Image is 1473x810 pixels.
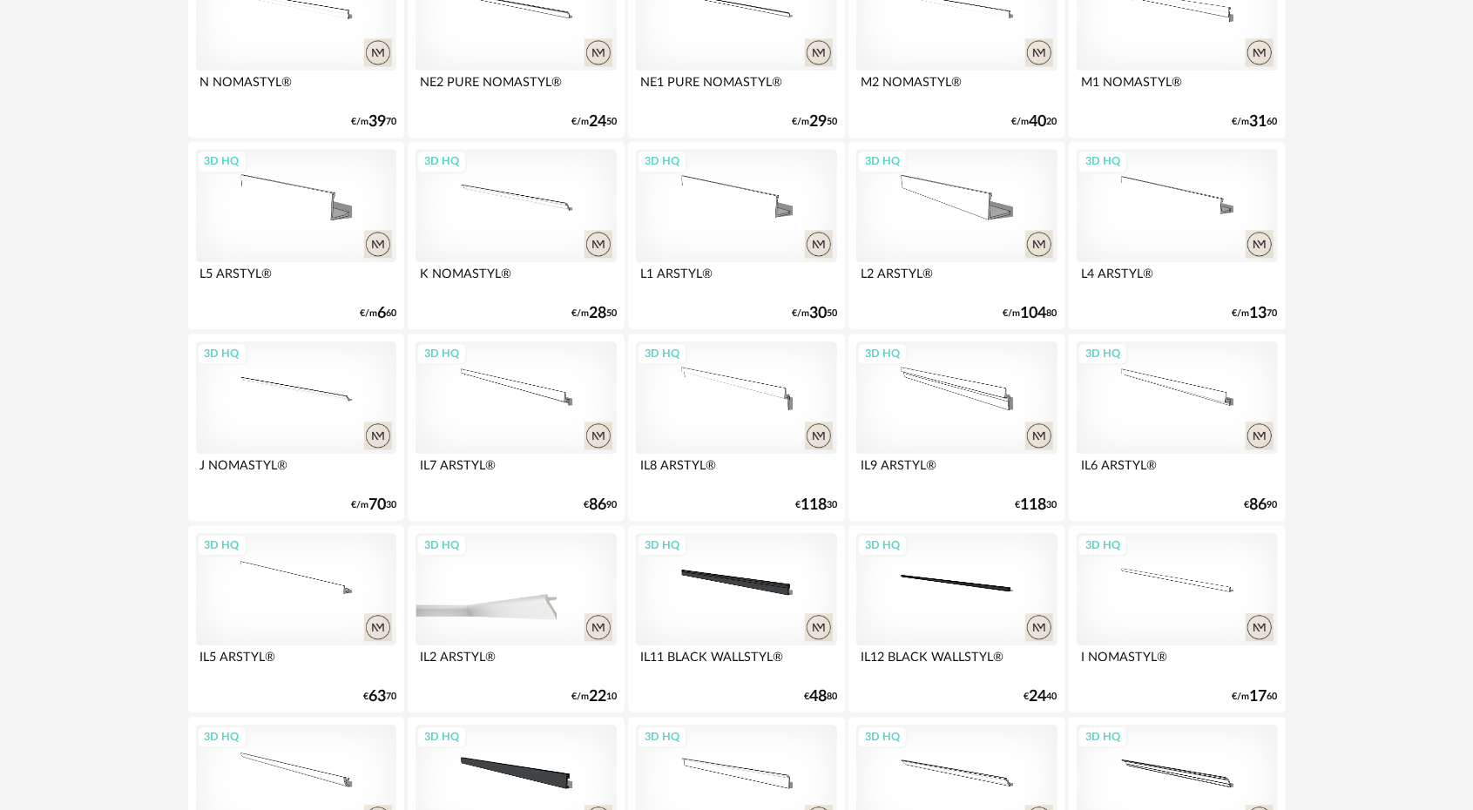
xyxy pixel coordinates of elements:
a: 3D HQ IL6 ARSTYL® €8690 [1069,334,1285,522]
div: € 30 [1016,499,1057,511]
div: €/m 50 [571,116,617,128]
div: IL12 BLACK WALLSTYL® [856,645,1057,680]
div: I NOMASTYL® [1077,645,1277,680]
span: 28 [589,307,606,320]
div: €/m 70 [1233,307,1278,320]
div: NE1 PURE NOMASTYL® [636,71,836,105]
div: €/m 70 [351,116,396,128]
div: 3D HQ [416,342,467,365]
span: 40 [1030,116,1047,128]
div: M2 NOMASTYL® [856,71,1057,105]
a: 3D HQ I NOMASTYL® €/m1760 [1069,525,1285,713]
a: 3D HQ L4 ARSTYL® €/m1370 [1069,141,1285,329]
span: 24 [589,116,606,128]
a: 3D HQ L1 ARSTYL® €/m3050 [628,141,844,329]
span: 39 [368,116,386,128]
div: 3D HQ [1078,726,1128,748]
div: €/m 50 [571,307,617,320]
span: 31 [1250,116,1267,128]
span: 86 [589,499,606,511]
div: €/m 60 [1233,116,1278,128]
div: € 30 [795,499,837,511]
span: 22 [589,691,606,703]
div: €/m 60 [1233,691,1278,703]
div: L1 ARSTYL® [636,262,836,297]
span: 24 [1030,691,1047,703]
a: 3D HQ IL8 ARSTYL® €11830 [628,334,844,522]
a: 3D HQ IL11 BLACK WALLSTYL® €4880 [628,525,844,713]
div: 3D HQ [857,150,908,172]
span: 70 [368,499,386,511]
span: 6 [377,307,386,320]
div: K NOMASTYL® [416,262,616,297]
div: 3D HQ [637,342,687,365]
a: 3D HQ IL7 ARSTYL® €8690 [408,334,624,522]
span: 13 [1250,307,1267,320]
div: 3D HQ [416,150,467,172]
div: IL8 ARSTYL® [636,454,836,489]
div: 3D HQ [857,726,908,748]
div: € 70 [363,691,396,703]
div: L5 ARSTYL® [196,262,396,297]
span: 29 [809,116,827,128]
div: IL6 ARSTYL® [1077,454,1277,489]
span: 63 [368,691,386,703]
div: €/m 30 [351,499,396,511]
div: € 40 [1024,691,1057,703]
div: €/m 20 [1012,116,1057,128]
div: €/m 50 [792,116,837,128]
span: 17 [1250,691,1267,703]
div: 3D HQ [857,342,908,365]
a: 3D HQ K NOMASTYL® €/m2850 [408,141,624,329]
a: 3D HQ IL9 ARSTYL® €11830 [848,334,1064,522]
div: NE2 PURE NOMASTYL® [416,71,616,105]
div: 3D HQ [637,726,687,748]
span: 118 [801,499,827,511]
div: € 90 [584,499,617,511]
div: J NOMASTYL® [196,454,396,489]
span: 104 [1021,307,1047,320]
div: IL5 ARSTYL® [196,645,396,680]
div: 3D HQ [1078,150,1128,172]
a: 3D HQ L5 ARSTYL® €/m660 [188,141,404,329]
a: 3D HQ IL5 ARSTYL® €6370 [188,525,404,713]
div: €/m 80 [1003,307,1057,320]
a: 3D HQ IL12 BLACK WALLSTYL® €2440 [848,525,1064,713]
a: 3D HQ J NOMASTYL® €/m7030 [188,334,404,522]
div: IL7 ARSTYL® [416,454,616,489]
div: L2 ARSTYL® [856,262,1057,297]
div: 3D HQ [1078,534,1128,557]
div: 3D HQ [197,150,247,172]
div: IL9 ARSTYL® [856,454,1057,489]
div: M1 NOMASTYL® [1077,71,1277,105]
div: 3D HQ [416,726,467,748]
div: € 80 [804,691,837,703]
span: 48 [809,691,827,703]
a: 3D HQ L2 ARSTYL® €/m10480 [848,141,1064,329]
div: 3D HQ [416,534,467,557]
div: 3D HQ [637,534,687,557]
span: 86 [1250,499,1267,511]
span: 30 [809,307,827,320]
div: 3D HQ [857,534,908,557]
div: 3D HQ [197,342,247,365]
div: €/m 50 [792,307,837,320]
div: 3D HQ [197,726,247,748]
div: 3D HQ [637,150,687,172]
div: IL2 ARSTYL® [416,645,616,680]
a: 3D HQ IL2 ARSTYL® €/m2210 [408,525,624,713]
div: 3D HQ [197,534,247,557]
div: L4 ARSTYL® [1077,262,1277,297]
div: 3D HQ [1078,342,1128,365]
div: €/m 60 [360,307,396,320]
div: IL11 BLACK WALLSTYL® [636,645,836,680]
div: €/m 10 [571,691,617,703]
span: 118 [1021,499,1047,511]
div: N NOMASTYL® [196,71,396,105]
div: € 90 [1245,499,1278,511]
